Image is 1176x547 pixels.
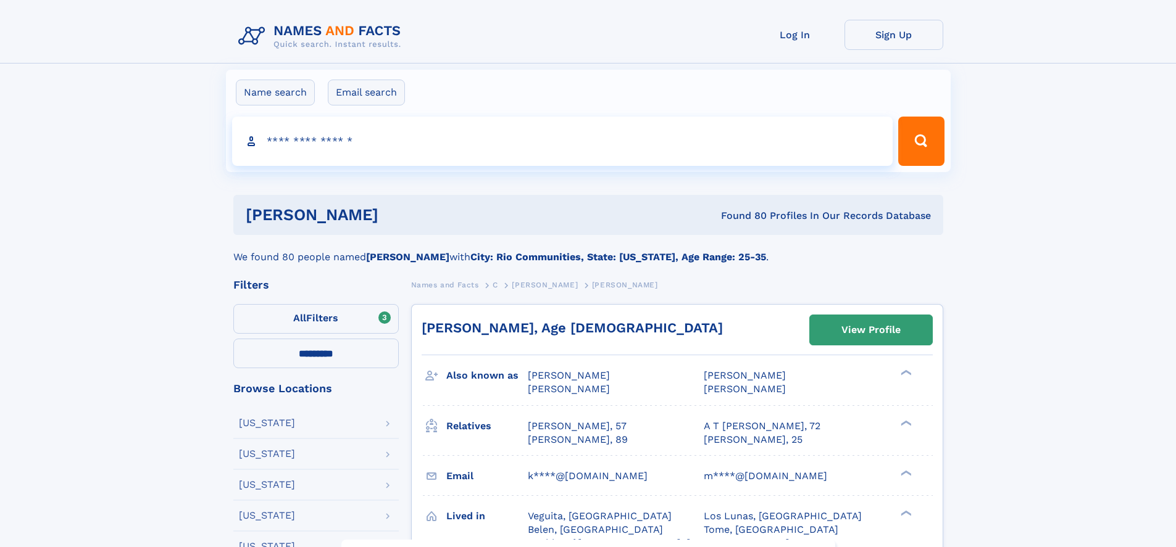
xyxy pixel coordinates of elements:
a: [PERSON_NAME], 57 [528,419,627,433]
span: [PERSON_NAME] [528,383,610,395]
img: Logo Names and Facts [233,20,411,53]
div: We found 80 people named with . [233,235,943,265]
a: [PERSON_NAME] [512,277,578,292]
span: All [293,312,306,324]
label: Name search [236,80,315,105]
a: C [493,277,498,292]
div: Filters [233,279,399,290]
div: [US_STATE] [239,449,295,459]
a: Sign Up [844,20,943,50]
span: Los Lunas, [GEOGRAPHIC_DATA] [704,510,862,522]
div: View Profile [841,316,901,344]
span: C [493,281,498,289]
div: ❯ [898,509,912,517]
div: ❯ [898,419,912,427]
a: [PERSON_NAME], 25 [704,433,803,446]
span: Tome, [GEOGRAPHIC_DATA] [704,524,838,535]
div: ❯ [898,369,912,377]
label: Email search [328,80,405,105]
span: [PERSON_NAME] [704,383,786,395]
span: [PERSON_NAME] [528,369,610,381]
label: Filters [233,304,399,334]
div: [US_STATE] [239,480,295,490]
div: Found 80 Profiles In Our Records Database [549,209,931,223]
a: View Profile [810,315,932,345]
span: [PERSON_NAME] [704,369,786,381]
h3: Relatives [446,416,528,437]
h3: Also known as [446,365,528,386]
a: [PERSON_NAME], Age [DEMOGRAPHIC_DATA] [422,320,723,335]
button: Search Button [898,117,944,166]
h3: Lived in [446,506,528,527]
b: City: Rio Communities, State: [US_STATE], Age Range: 25-35 [470,251,766,263]
input: search input [232,117,893,166]
span: [PERSON_NAME] [592,281,658,289]
span: Veguita, [GEOGRAPHIC_DATA] [528,510,672,522]
span: [PERSON_NAME] [512,281,578,289]
div: ❯ [898,469,912,477]
div: [US_STATE] [239,511,295,520]
h3: Email [446,466,528,487]
div: [US_STATE] [239,418,295,428]
b: [PERSON_NAME] [366,251,449,263]
h1: [PERSON_NAME] [246,207,550,223]
span: Belen, [GEOGRAPHIC_DATA] [528,524,663,535]
a: Names and Facts [411,277,479,292]
a: [PERSON_NAME], 89 [528,433,628,446]
a: Log In [746,20,844,50]
div: Browse Locations [233,383,399,394]
a: A T [PERSON_NAME], 72 [704,419,820,433]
